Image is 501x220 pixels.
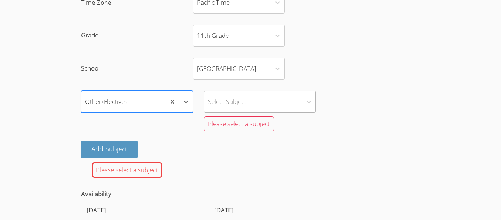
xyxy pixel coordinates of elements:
[81,63,193,74] span: School
[81,30,193,41] span: Grade
[81,141,138,158] button: Add Subject
[208,96,246,107] div: Select Subject
[197,63,256,74] div: [GEOGRAPHIC_DATA]
[87,205,203,215] h4: [DATE]
[92,162,162,178] div: Please select a subject
[85,96,128,107] div: Other/Electives
[208,119,270,128] span: Please select a subject
[214,205,331,215] h4: [DATE]
[81,190,111,198] span: Availability
[197,30,229,41] div: 11th Grade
